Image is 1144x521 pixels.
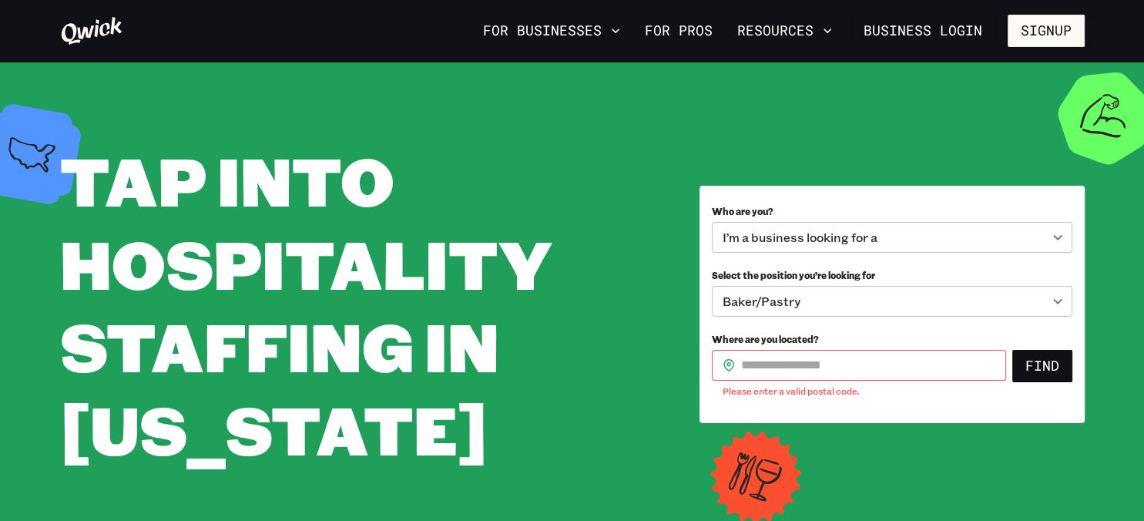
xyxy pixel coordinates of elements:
[712,205,773,217] span: Who are you?
[60,136,552,473] span: Tap into Hospitality Staffing in [US_STATE]
[712,286,1072,317] div: Baker/Pastry
[477,18,626,44] button: For Businesses
[639,18,719,44] a: For Pros
[712,269,875,281] span: Select the position you’re looking for
[731,18,838,44] button: Resources
[712,222,1072,253] div: I’m a business looking for a
[850,15,995,47] a: Business Login
[712,333,819,345] span: Where are you located?
[723,384,995,399] p: Please enter a valid postal code.
[1012,350,1072,382] button: Find
[1008,15,1085,47] button: Signup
